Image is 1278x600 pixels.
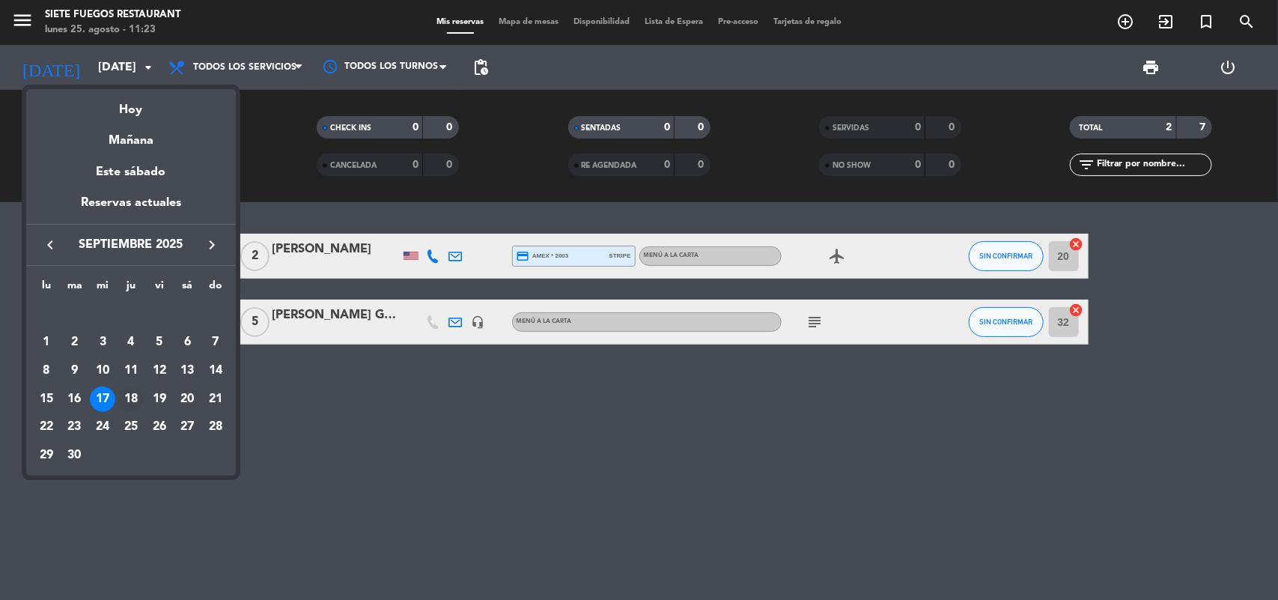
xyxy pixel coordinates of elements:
[174,358,200,384] div: 13
[147,387,172,412] div: 19
[32,300,230,329] td: SEP.
[174,387,200,412] div: 20
[62,387,88,412] div: 16
[32,441,61,470] td: 29 de septiembre de 2025
[203,330,228,355] div: 7
[201,357,230,385] td: 14 de septiembre de 2025
[174,385,202,413] td: 20 de septiembre de 2025
[147,358,172,384] div: 12
[90,358,115,384] div: 10
[201,385,230,413] td: 21 de septiembre de 2025
[34,358,59,384] div: 8
[32,277,61,300] th: lunes
[32,413,61,442] td: 22 de septiembre de 2025
[34,387,59,412] div: 15
[174,277,202,300] th: sábado
[34,330,59,355] div: 1
[145,277,174,300] th: viernes
[203,414,228,440] div: 28
[90,330,115,355] div: 3
[64,235,198,255] span: septiembre 2025
[203,387,228,412] div: 21
[32,385,61,413] td: 15 de septiembre de 2025
[62,414,88,440] div: 23
[32,328,61,357] td: 1 de septiembre de 2025
[26,151,236,193] div: Este sábado
[26,120,236,151] div: Mañana
[117,385,145,413] td: 18 de septiembre de 2025
[117,277,145,300] th: jueves
[147,330,172,355] div: 5
[174,328,202,357] td: 6 de septiembre de 2025
[88,357,117,385] td: 10 de septiembre de 2025
[174,330,200,355] div: 6
[34,443,59,468] div: 29
[174,413,202,442] td: 27 de septiembre de 2025
[145,385,174,413] td: 19 de septiembre de 2025
[61,385,89,413] td: 16 de septiembre de 2025
[88,277,117,300] th: miércoles
[145,357,174,385] td: 12 de septiembre de 2025
[61,277,89,300] th: martes
[118,414,144,440] div: 25
[62,358,88,384] div: 9
[61,357,89,385] td: 9 de septiembre de 2025
[26,89,236,120] div: Hoy
[61,413,89,442] td: 23 de septiembre de 2025
[147,414,172,440] div: 26
[88,385,117,413] td: 17 de septiembre de 2025
[201,413,230,442] td: 28 de septiembre de 2025
[117,357,145,385] td: 11 de septiembre de 2025
[174,357,202,385] td: 13 de septiembre de 2025
[118,358,144,384] div: 11
[117,413,145,442] td: 25 de septiembre de 2025
[61,328,89,357] td: 2 de septiembre de 2025
[61,441,89,470] td: 30 de septiembre de 2025
[26,193,236,224] div: Reservas actuales
[118,330,144,355] div: 4
[88,413,117,442] td: 24 de septiembre de 2025
[203,358,228,384] div: 14
[145,328,174,357] td: 5 de septiembre de 2025
[201,277,230,300] th: domingo
[118,387,144,412] div: 18
[41,236,59,254] i: keyboard_arrow_left
[174,414,200,440] div: 27
[90,414,115,440] div: 24
[117,328,145,357] td: 4 de septiembre de 2025
[198,235,225,255] button: keyboard_arrow_right
[145,413,174,442] td: 26 de septiembre de 2025
[88,328,117,357] td: 3 de septiembre de 2025
[203,236,221,254] i: keyboard_arrow_right
[37,235,64,255] button: keyboard_arrow_left
[32,357,61,385] td: 8 de septiembre de 2025
[62,443,88,468] div: 30
[90,387,115,412] div: 17
[201,328,230,357] td: 7 de septiembre de 2025
[34,414,59,440] div: 22
[62,330,88,355] div: 2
